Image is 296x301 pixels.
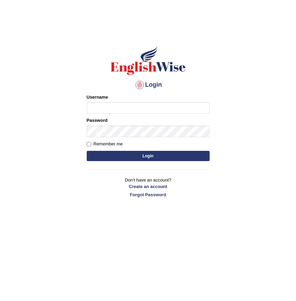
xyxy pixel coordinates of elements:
p: Don't have an account? [87,177,210,198]
h4: Login [87,80,210,90]
label: Remember me [87,141,123,147]
label: Username [87,94,108,100]
img: Logo of English Wise sign in for intelligent practice with AI [109,45,187,76]
button: Login [87,151,210,161]
label: Password [87,117,108,124]
a: Forgot Password [87,191,210,198]
input: Remember me [87,142,91,146]
a: Create an account [87,183,210,190]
